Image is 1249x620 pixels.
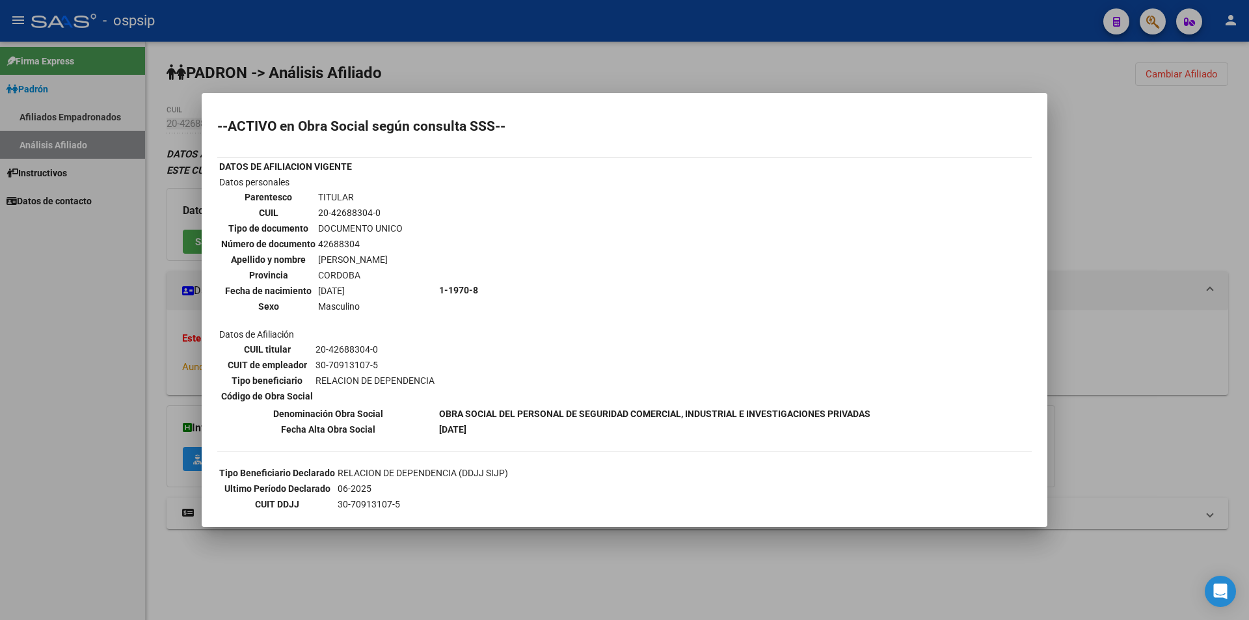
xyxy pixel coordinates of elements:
[315,342,435,357] td: 20-42688304-0
[219,407,437,421] th: Denominación Obra Social
[221,206,316,220] th: CUIL
[219,481,336,496] th: Ultimo Período Declarado
[439,424,466,435] b: [DATE]
[337,466,798,480] td: RELACION DE DEPENDENCIA (DDJJ SIJP)
[317,284,403,298] td: [DATE]
[217,120,1032,133] h2: --ACTIVO en Obra Social según consulta SSS--
[337,481,798,496] td: 06-2025
[317,190,403,204] td: TITULAR
[221,252,316,267] th: Apellido y nombre
[219,422,437,437] th: Fecha Alta Obra Social
[337,497,798,511] td: 30-70913107-5
[221,373,314,388] th: Tipo beneficiario
[219,466,336,480] th: Tipo Beneficiario Declarado
[219,497,336,511] th: CUIT DDJJ
[317,252,403,267] td: [PERSON_NAME]
[221,389,314,403] th: Código de Obra Social
[221,284,316,298] th: Fecha de nacimiento
[219,161,352,172] b: DATOS DE AFILIACION VIGENTE
[439,409,870,419] b: OBRA SOCIAL DEL PERSONAL DE SEGURIDAD COMERCIAL, INDUSTRIAL E INVESTIGACIONES PRIVADAS
[221,342,314,357] th: CUIL titular
[317,237,403,251] td: 42688304
[317,221,403,236] td: DOCUMENTO UNICO
[317,299,403,314] td: Masculino
[221,268,316,282] th: Provincia
[221,358,314,372] th: CUIT de empleador
[221,237,316,251] th: Número de documento
[219,175,437,405] td: Datos personales Datos de Afiliación
[221,299,316,314] th: Sexo
[221,190,316,204] th: Parentesco
[1205,576,1236,607] div: Open Intercom Messenger
[317,268,403,282] td: CORDOBA
[317,206,403,220] td: 20-42688304-0
[221,221,316,236] th: Tipo de documento
[315,373,435,388] td: RELACION DE DEPENDENCIA
[315,358,435,372] td: 30-70913107-5
[439,285,478,295] b: 1-1970-8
